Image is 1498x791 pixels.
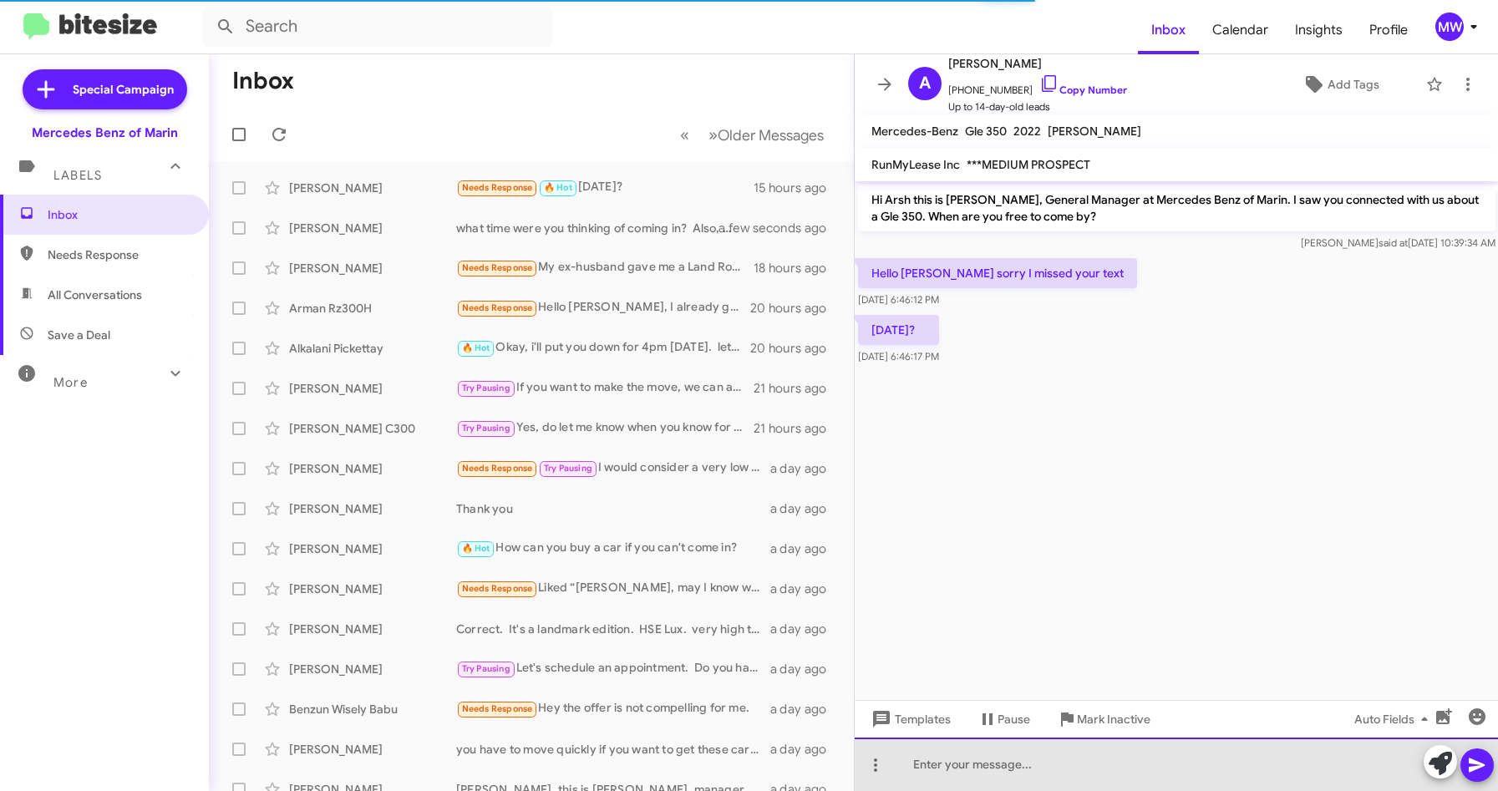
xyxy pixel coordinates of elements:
[1378,236,1407,249] span: said at
[462,663,510,674] span: Try Pausing
[1341,704,1448,734] button: Auto Fields
[289,581,456,597] div: [PERSON_NAME]
[544,463,592,474] span: Try Pausing
[48,286,142,303] span: All Conversations
[456,338,750,357] div: Okay, i'll put you down for 4pm [DATE]. let me know if that time needs to change.
[1048,124,1141,139] span: [PERSON_NAME]
[858,185,1495,231] p: Hi Arsh this is [PERSON_NAME], General Manager at Mercedes Benz of Marin. I saw you connected wit...
[289,701,456,717] div: Benzun Wisely Babu
[289,420,456,437] div: [PERSON_NAME] C300
[1199,6,1282,54] a: Calendar
[770,540,840,557] div: a day ago
[462,182,533,193] span: Needs Response
[754,180,840,196] div: 15 hours ago
[289,621,456,637] div: [PERSON_NAME]
[73,81,174,98] span: Special Campaign
[289,500,456,517] div: [PERSON_NAME]
[289,340,456,357] div: Alkalani Pickettay
[32,124,178,141] div: Mercedes Benz of Marin
[462,302,533,313] span: Needs Response
[289,300,456,317] div: Arman Rz300H
[462,423,510,434] span: Try Pausing
[48,206,190,223] span: Inbox
[23,69,187,109] a: Special Campaign
[754,260,840,276] div: 18 hours ago
[462,543,490,554] span: 🔥 Hot
[948,99,1127,115] span: Up to 14-day-old leads
[289,180,456,196] div: [PERSON_NAME]
[462,703,533,714] span: Needs Response
[965,124,1007,139] span: Gle 350
[456,418,754,438] div: Yes, do let me know when you know for the above stated reasons.
[462,463,533,474] span: Needs Response
[680,124,689,145] span: «
[48,246,190,263] span: Needs Response
[456,298,750,317] div: Hello [PERSON_NAME], I already got a I4 because they had more rebates and it's full option. I sho...
[456,459,770,478] div: I would consider a very low mileage S600 as well and prefer a color Combination other than BLACK ...
[670,118,699,152] button: Previous
[948,53,1127,74] span: [PERSON_NAME]
[289,460,456,477] div: [PERSON_NAME]
[1421,13,1480,41] button: MW
[708,124,718,145] span: »
[1354,704,1435,734] span: Auto Fields
[462,583,533,594] span: Needs Response
[858,293,939,306] span: [DATE] 6:46:12 PM
[871,124,958,139] span: Mercedes-Benz
[456,258,754,277] div: My ex-husband gave me a Land Rover so I'm happy for now but I will likely consider a Mercedes nex...
[289,220,456,236] div: [PERSON_NAME]
[698,118,834,152] button: Next
[1039,84,1127,96] a: Copy Number
[456,741,770,758] div: you have to move quickly if you want to get these cars. they are moving very fast.
[858,258,1137,288] p: Hello [PERSON_NAME] sorry I missed your text
[1435,13,1464,41] div: MW
[871,157,960,172] span: RunMyLease Inc
[456,539,770,558] div: How can you buy a car if you can't come in?
[868,704,951,734] span: Templates
[770,701,840,717] div: a day ago
[750,300,840,317] div: 20 hours ago
[754,380,840,397] div: 21 hours ago
[53,168,102,183] span: Labels
[964,704,1044,734] button: Pause
[1282,6,1356,54] a: Insights
[1044,704,1164,734] button: Mark Inactive
[1300,236,1495,249] span: [PERSON_NAME] [DATE] 10:39:34 AM
[855,704,964,734] button: Templates
[1077,704,1150,734] span: Mark Inactive
[770,460,840,477] div: a day ago
[456,579,770,598] div: Liked “[PERSON_NAME], may I know what is holding you off now? We have wonderful options at the mo...
[998,704,1030,734] span: Pause
[289,380,456,397] div: [PERSON_NAME]
[456,500,770,517] div: Thank you
[858,315,939,345] p: [DATE]?
[456,621,770,637] div: Correct. It's a landmark edition. HSE Lux. very high trim package.
[462,342,490,353] span: 🔥 Hot
[671,118,834,152] nav: Page navigation example
[202,7,553,47] input: Search
[456,178,754,197] div: [DATE]?
[456,699,770,718] div: Hey the offer is not compelling for me.
[289,260,456,276] div: [PERSON_NAME]
[48,327,110,343] span: Save a Deal
[770,500,840,517] div: a day ago
[456,220,740,236] div: what time were you thinking of coming in? Also, [DATE] or [DATE]?
[948,74,1127,99] span: [PHONE_NUMBER]
[754,420,840,437] div: 21 hours ago
[770,621,840,637] div: a day ago
[718,126,824,145] span: Older Messages
[53,375,88,390] span: More
[456,378,754,398] div: If you want to make the move, we can appraise your car and take it in as a trade. We do that all ...
[1013,124,1041,139] span: 2022
[462,262,533,273] span: Needs Response
[289,661,456,677] div: [PERSON_NAME]
[289,741,456,758] div: [PERSON_NAME]
[740,220,840,236] div: a few seconds ago
[1138,6,1199,54] a: Inbox
[1356,6,1421,54] a: Profile
[456,659,770,678] div: Let's schedule an appointment. Do you have any availability for this weekend? If not, what time [...
[750,340,840,357] div: 20 hours ago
